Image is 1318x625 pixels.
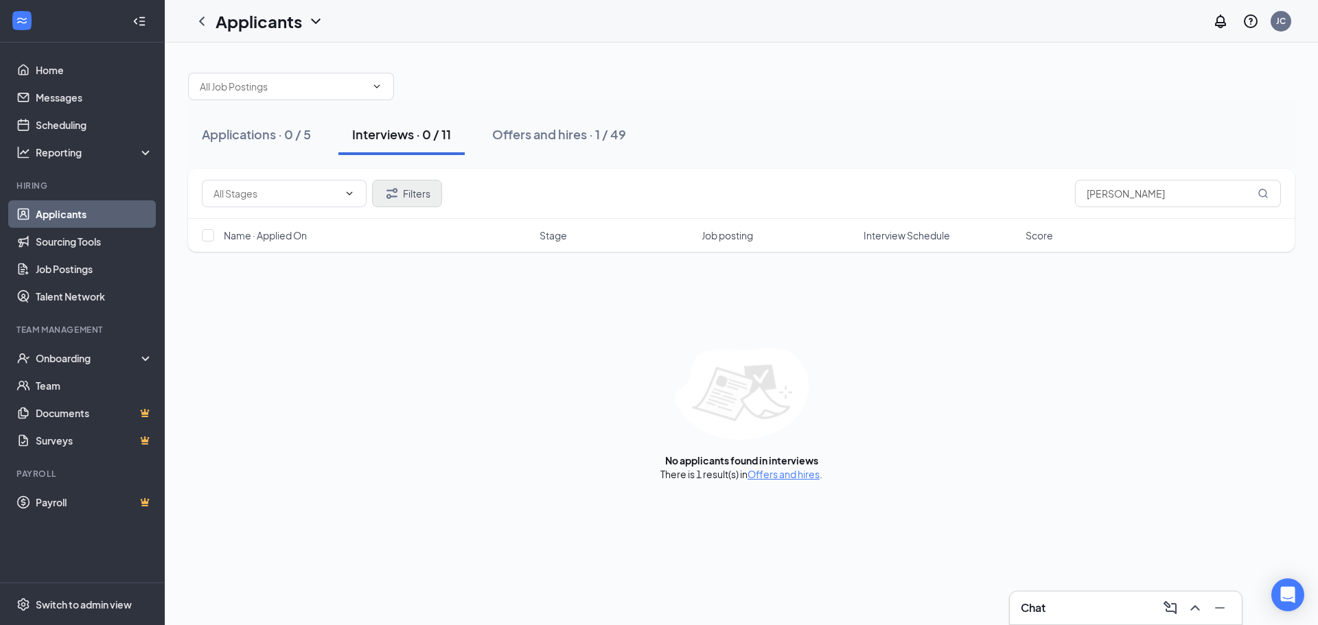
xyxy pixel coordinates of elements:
[660,467,822,481] div: There is 1 result(s) in .
[344,188,355,199] svg: ChevronDown
[308,13,324,30] svg: ChevronDown
[36,283,153,310] a: Talent Network
[202,126,311,143] div: Applications · 0 / 5
[16,180,150,191] div: Hiring
[36,200,153,228] a: Applicants
[36,111,153,139] a: Scheduling
[352,126,451,143] div: Interviews · 0 / 11
[1184,597,1206,619] button: ChevronUp
[15,14,29,27] svg: WorkstreamLogo
[36,488,153,516] a: PayrollCrown
[1026,228,1053,242] span: Score
[675,348,809,440] img: empty-state
[1159,597,1181,619] button: ComposeMessage
[702,228,753,242] span: Job posting
[16,598,30,611] svg: Settings
[1075,180,1281,207] input: Search in interviews
[1242,13,1259,30] svg: QuestionInfo
[213,186,338,201] input: All Stages
[36,255,153,283] a: Job Postings
[36,56,153,84] a: Home
[36,427,153,454] a: SurveysCrown
[132,14,146,28] svg: Collapse
[16,468,150,480] div: Payroll
[371,81,382,92] svg: ChevronDown
[194,13,210,30] svg: ChevronLeft
[36,145,154,159] div: Reporting
[1021,600,1045,615] h3: Chat
[540,228,567,242] span: Stage
[36,372,153,399] a: Team
[36,228,153,255] a: Sourcing Tools
[372,180,442,207] button: Filter Filters
[1212,600,1228,616] svg: Minimize
[1271,578,1304,611] div: Open Intercom Messenger
[216,10,302,33] h1: Applicants
[1258,188,1269,199] svg: MagnifyingGlass
[16,324,150,335] div: Team Management
[36,399,153,427] a: DocumentsCrown
[492,126,626,143] div: Offers and hires · 1 / 49
[748,468,820,480] a: Offers and hires
[1162,600,1179,616] svg: ComposeMessage
[665,453,818,467] div: No applicants found in interviews
[1212,13,1229,30] svg: Notifications
[36,351,141,365] div: Onboarding
[36,598,132,611] div: Switch to admin view
[1209,597,1231,619] button: Minimize
[384,185,400,202] svg: Filter
[36,84,153,111] a: Messages
[224,228,307,242] span: Name · Applied On
[16,145,30,159] svg: Analysis
[16,351,30,365] svg: UserCheck
[1187,600,1203,616] svg: ChevronUp
[864,228,950,242] span: Interview Schedule
[1276,15,1286,27] div: JC
[200,79,366,94] input: All Job Postings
